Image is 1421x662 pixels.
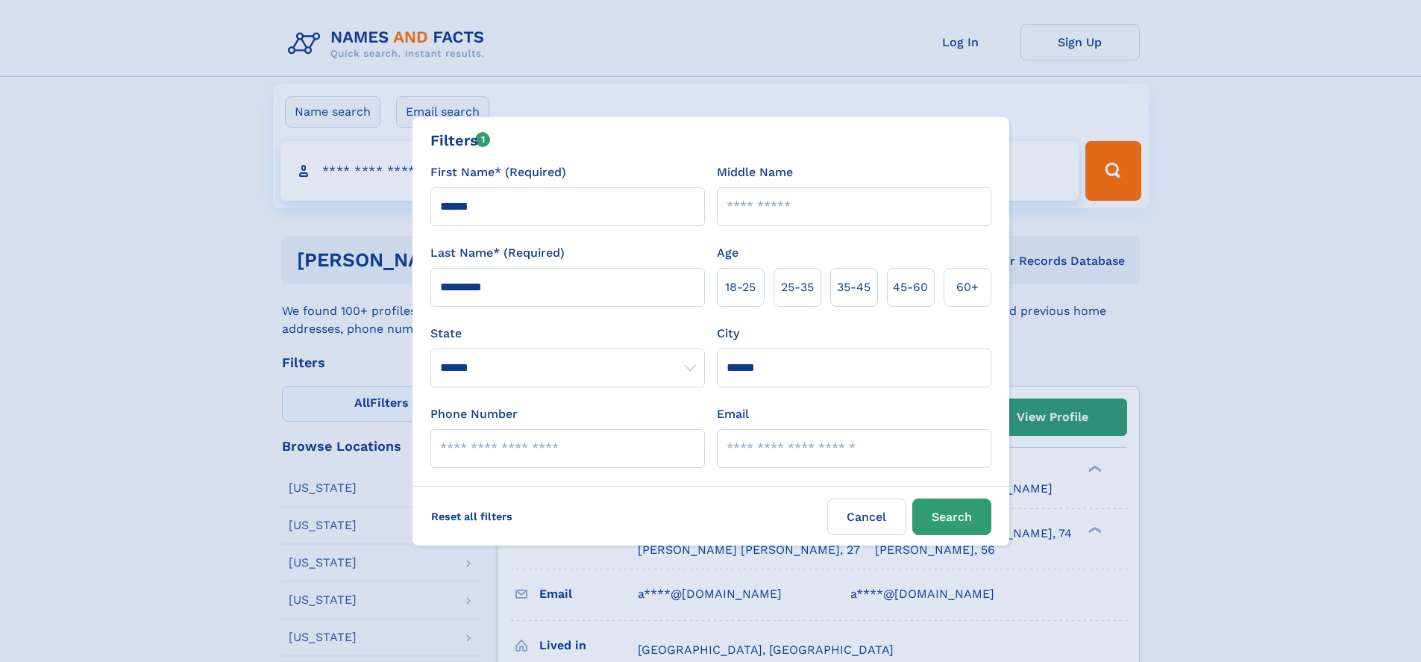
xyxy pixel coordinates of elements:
span: 25‑35 [781,278,814,296]
label: First Name* (Required) [430,163,566,181]
div: Filters [430,129,491,152]
button: Search [912,499,991,535]
span: 35‑45 [837,278,871,296]
span: 60+ [956,278,979,296]
label: State [430,325,705,343]
label: Last Name* (Required) [430,244,565,262]
label: Email [717,405,749,423]
span: 18‑25 [725,278,756,296]
span: 45‑60 [893,278,928,296]
label: City [717,325,739,343]
label: Age [717,244,738,262]
label: Phone Number [430,405,518,423]
label: Cancel [827,499,906,535]
label: Reset all filters [421,499,522,534]
label: Middle Name [717,163,793,181]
